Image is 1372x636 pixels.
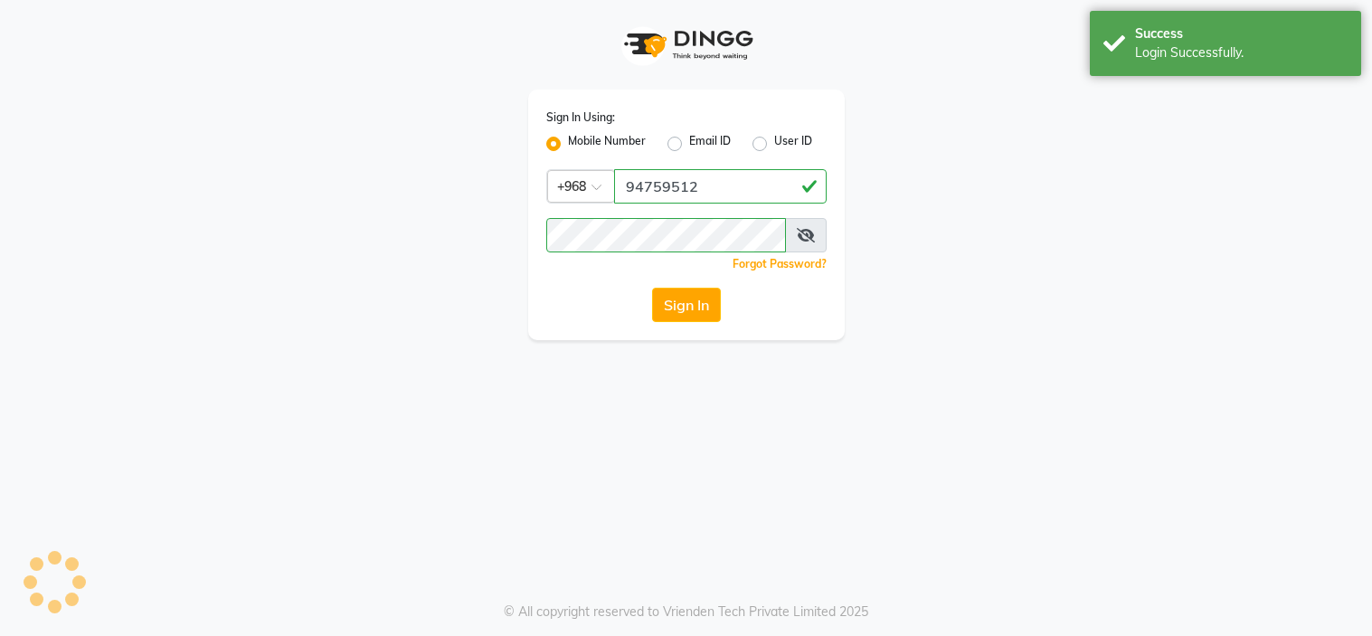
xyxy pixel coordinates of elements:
input: Username [614,169,827,204]
label: Sign In Using: [546,109,615,126]
button: Sign In [652,288,721,322]
input: Username [546,218,786,252]
div: Success [1135,24,1348,43]
a: Forgot Password? [733,257,827,271]
label: Email ID [689,133,731,155]
img: logo1.svg [614,18,759,71]
label: Mobile Number [568,133,646,155]
div: Login Successfully. [1135,43,1348,62]
label: User ID [774,133,812,155]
